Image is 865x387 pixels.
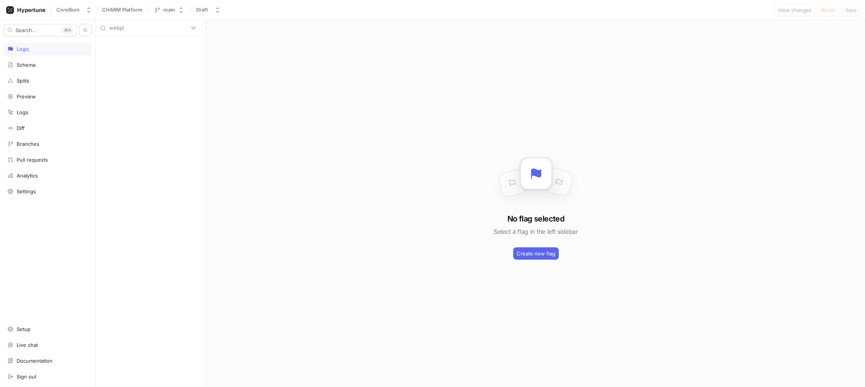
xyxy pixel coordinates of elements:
span: Create new flag [517,251,555,256]
span: CHARM Platform [102,7,142,12]
div: Setup [17,326,31,332]
div: Logic [17,46,29,52]
div: Live chat [17,342,38,348]
button: main [151,3,187,16]
button: Save [842,4,860,16]
input: Search... [109,24,188,32]
span: View changes [778,8,812,12]
button: Search...K [4,24,77,36]
button: Draft [193,3,224,16]
div: Schema [17,62,36,68]
div: Documentation [17,358,53,364]
button: View changes [774,4,815,16]
div: Branches [17,141,39,147]
div: Sign out [17,373,36,380]
span: Reset [822,8,835,12]
div: Analytics [17,172,38,179]
span: Save [845,8,857,12]
div: Splits [17,78,29,84]
h3: No flag selected [507,213,564,225]
button: Create new flag [513,247,559,260]
div: main [163,7,175,13]
span: Search... [15,28,37,32]
div: Logs [17,109,28,115]
h5: Select a flag in the left sidebar [494,225,578,238]
a: Documentation [4,354,92,367]
div: Pull requests [17,157,48,163]
div: Draft [196,7,208,13]
div: Settings [17,188,36,194]
button: Reset [818,4,839,16]
button: Corellium [53,3,95,16]
div: Preview [17,93,36,100]
div: Corellium [56,7,80,13]
div: Diff [17,125,25,131]
div: K [61,26,73,34]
